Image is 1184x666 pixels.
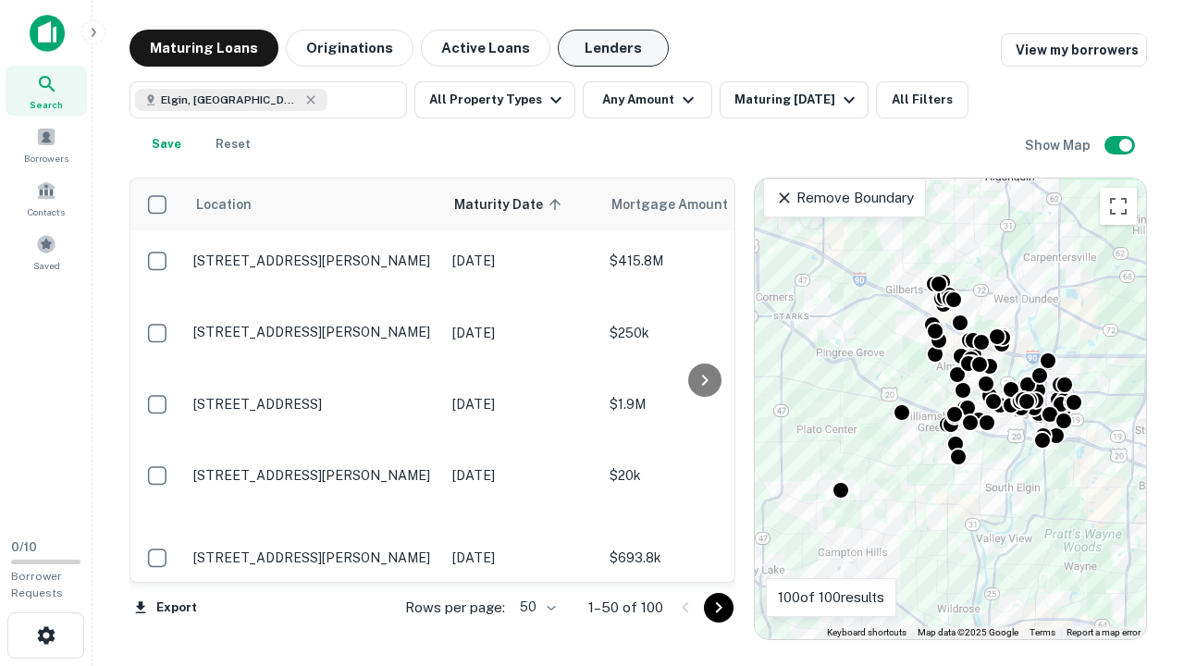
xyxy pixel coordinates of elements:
[286,30,413,67] button: Originations
[30,15,65,52] img: capitalize-icon.png
[734,89,860,111] div: Maturing [DATE]
[759,615,820,639] img: Google
[203,126,263,163] button: Reset
[405,597,505,619] p: Rows per page:
[512,594,559,621] div: 50
[775,187,913,209] p: Remove Boundary
[193,549,434,566] p: [STREET_ADDRESS][PERSON_NAME]
[421,30,550,67] button: Active Loans
[414,81,575,118] button: All Property Types
[184,179,443,230] th: Location
[452,465,591,486] p: [DATE]
[452,323,591,343] p: [DATE]
[161,92,300,108] span: Elgin, [GEOGRAPHIC_DATA], [GEOGRAPHIC_DATA]
[193,253,434,269] p: [STREET_ADDRESS][PERSON_NAME]
[443,179,600,230] th: Maturity Date
[1067,627,1141,637] a: Report a map error
[6,227,87,277] a: Saved
[876,81,968,118] button: All Filters
[6,173,87,223] a: Contacts
[24,151,68,166] span: Borrowers
[6,119,87,169] a: Borrowers
[1025,135,1093,155] h6: Show Map
[11,570,63,599] span: Borrower Requests
[600,179,804,230] th: Mortgage Amount
[11,540,37,554] span: 0 / 10
[193,467,434,484] p: [STREET_ADDRESS][PERSON_NAME]
[755,179,1146,639] div: 0 0
[129,594,202,622] button: Export
[1091,518,1184,607] iframe: Chat Widget
[610,323,795,343] p: $250k
[610,548,795,568] p: $693.8k
[1001,33,1147,67] a: View my borrowers
[452,548,591,568] p: [DATE]
[759,615,820,639] a: Open this area in Google Maps (opens a new window)
[827,626,906,639] button: Keyboard shortcuts
[33,258,60,273] span: Saved
[30,97,63,112] span: Search
[454,193,567,216] span: Maturity Date
[588,597,663,619] p: 1–50 of 100
[6,66,87,116] a: Search
[195,193,252,216] span: Location
[193,396,434,413] p: [STREET_ADDRESS]
[704,593,734,623] button: Go to next page
[720,81,869,118] button: Maturing [DATE]
[137,126,196,163] button: Save your search to get updates of matches that match your search criteria.
[28,204,65,219] span: Contacts
[610,251,795,271] p: $415.8M
[558,30,669,67] button: Lenders
[129,30,278,67] button: Maturing Loans
[610,465,795,486] p: $20k
[778,586,884,609] p: 100 of 100 results
[193,324,434,340] p: [STREET_ADDRESS][PERSON_NAME]
[452,251,591,271] p: [DATE]
[918,627,1018,637] span: Map data ©2025 Google
[452,394,591,414] p: [DATE]
[611,193,752,216] span: Mortgage Amount
[1030,627,1055,637] a: Terms (opens in new tab)
[610,394,795,414] p: $1.9M
[583,81,712,118] button: Any Amount
[1100,188,1137,225] button: Toggle fullscreen view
